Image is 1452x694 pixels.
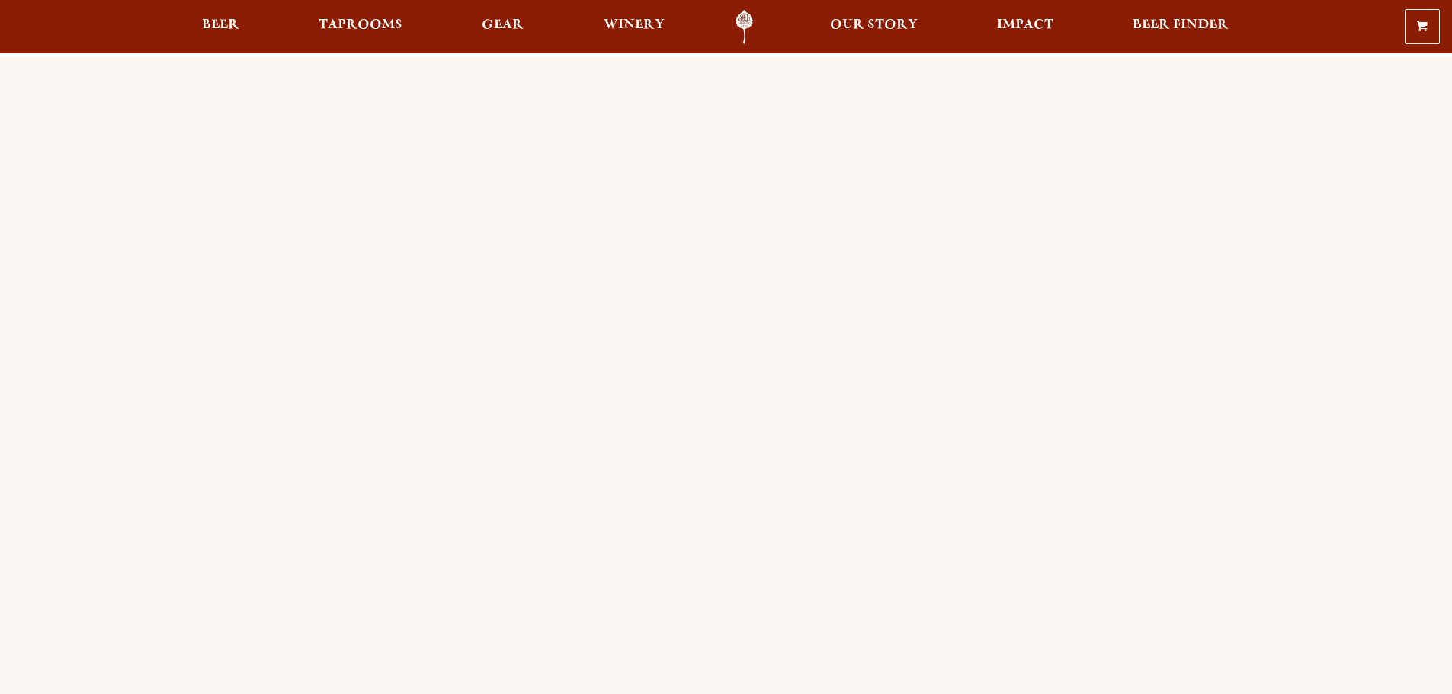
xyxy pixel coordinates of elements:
[319,19,402,31] span: Taprooms
[997,19,1053,31] span: Impact
[820,10,928,44] a: Our Story
[202,19,239,31] span: Beer
[192,10,249,44] a: Beer
[594,10,675,44] a: Winery
[472,10,534,44] a: Gear
[604,19,665,31] span: Winery
[1133,19,1229,31] span: Beer Finder
[987,10,1063,44] a: Impact
[830,19,918,31] span: Our Story
[482,19,524,31] span: Gear
[309,10,412,44] a: Taprooms
[1123,10,1239,44] a: Beer Finder
[716,10,773,44] a: Odell Home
